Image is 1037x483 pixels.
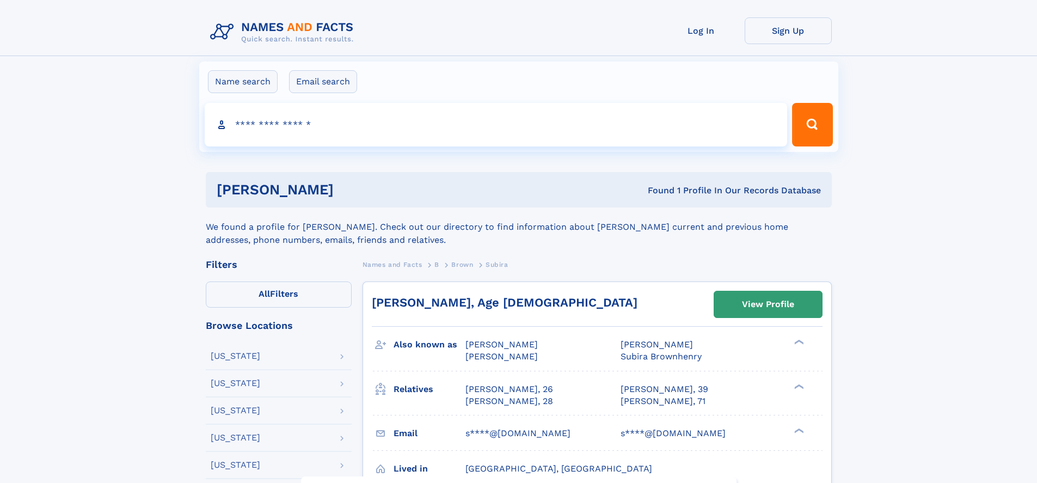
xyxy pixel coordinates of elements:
[394,335,465,354] h3: Also known as
[206,282,352,308] label: Filters
[211,433,260,442] div: [US_STATE]
[714,291,822,317] a: View Profile
[465,351,538,362] span: [PERSON_NAME]
[451,258,473,271] a: Brown
[206,207,832,247] div: We found a profile for [PERSON_NAME]. Check out our directory to find information about [PERSON_N...
[621,383,708,395] a: [PERSON_NAME], 39
[211,461,260,469] div: [US_STATE]
[211,379,260,388] div: [US_STATE]
[206,260,352,270] div: Filters
[621,351,702,362] span: Subira Brownhenry
[205,103,788,146] input: search input
[465,463,652,474] span: [GEOGRAPHIC_DATA], [GEOGRAPHIC_DATA]
[791,339,805,346] div: ❯
[742,292,794,317] div: View Profile
[363,258,422,271] a: Names and Facts
[621,395,705,407] a: [PERSON_NAME], 71
[791,383,805,390] div: ❯
[217,183,491,197] h1: [PERSON_NAME]
[259,289,270,299] span: All
[211,406,260,415] div: [US_STATE]
[486,261,508,268] span: Subira
[394,424,465,443] h3: Email
[211,352,260,360] div: [US_STATE]
[289,70,357,93] label: Email search
[208,70,278,93] label: Name search
[791,427,805,434] div: ❯
[372,296,637,309] a: [PERSON_NAME], Age [DEMOGRAPHIC_DATA]
[206,321,352,331] div: Browse Locations
[206,17,363,47] img: Logo Names and Facts
[394,380,465,399] h3: Relatives
[490,185,821,197] div: Found 1 Profile In Our Records Database
[465,339,538,350] span: [PERSON_NAME]
[658,17,745,44] a: Log In
[394,460,465,478] h3: Lived in
[745,17,832,44] a: Sign Up
[465,383,553,395] a: [PERSON_NAME], 26
[792,103,832,146] button: Search Button
[465,395,553,407] a: [PERSON_NAME], 28
[434,258,439,271] a: B
[621,339,693,350] span: [PERSON_NAME]
[451,261,473,268] span: Brown
[434,261,439,268] span: B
